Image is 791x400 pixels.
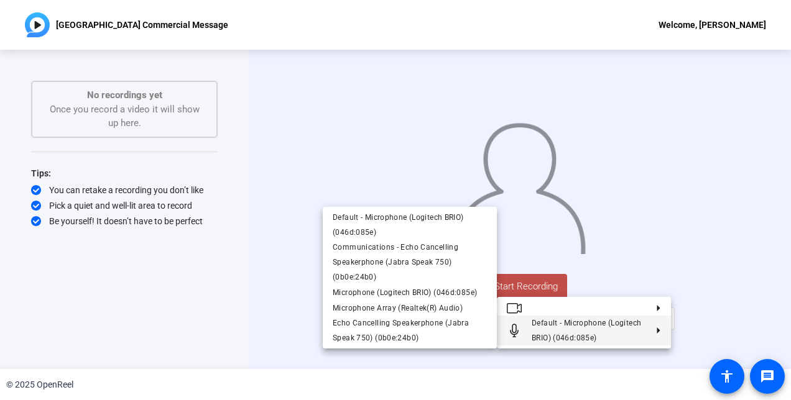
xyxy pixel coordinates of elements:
[333,288,477,297] span: Microphone (Logitech BRIO) (046d:085e)
[507,323,522,338] mat-icon: Microphone
[532,319,641,342] span: Default - Microphone (Logitech BRIO) (046d:085e)
[333,304,463,312] span: Microphone Array (Realtek(R) Audio)
[333,243,458,281] span: Communications - Echo Cancelling Speakerphone (Jabra Speak 750) (0b0e:24b0)
[333,213,464,237] span: Default - Microphone (Logitech BRIO) (046d:085e)
[507,301,522,316] mat-icon: Video camera
[333,319,469,342] span: Echo Cancelling Speakerphone (Jabra Speak 750) (0b0e:24b0)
